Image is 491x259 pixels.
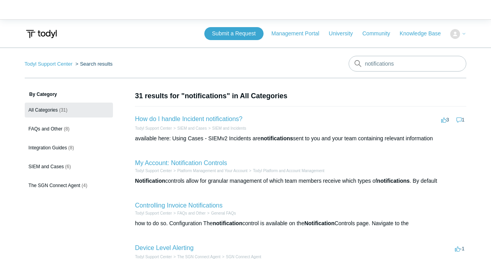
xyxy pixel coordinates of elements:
span: (31) [59,107,67,113]
a: Todyl Platform and Account Management [253,169,324,173]
a: My Account: Notification Controls [135,160,227,166]
a: Integration Guides (8) [25,140,113,155]
a: FAQs and Other [177,211,205,215]
a: Management Portal [271,29,327,38]
a: The SGN Connect Agent (4) [25,178,113,193]
span: (8) [64,126,70,132]
span: Integration Guides [29,145,67,151]
a: Todyl Support Center [135,169,172,173]
a: How do I handle Incident notifications? [135,116,242,122]
li: FAQs and Other [172,210,205,216]
a: University [329,29,360,38]
a: Todyl Support Center [135,126,172,130]
a: Platform Management and Your Account [177,169,247,173]
a: Device Level Alerting [135,244,193,251]
a: Todyl Support Center [135,255,172,259]
li: Todyl Support Center [135,210,172,216]
em: Notification [135,178,165,184]
a: SIEM and Cases [177,126,207,130]
span: 3 [441,117,449,123]
li: SIEM and Incidents [207,125,246,131]
a: Controlling Invoice Notifications [135,202,222,209]
a: SIEM and Cases (6) [25,159,113,174]
a: Todyl Support Center [135,211,172,215]
span: The SGN Connect Agent [29,183,80,188]
em: notifications [377,178,409,184]
li: Todyl Support Center [135,125,172,131]
span: (4) [82,183,87,188]
span: SIEM and Cases [29,164,64,169]
a: The SGN Connect Agent [177,255,220,259]
h3: By Category [25,91,113,98]
span: (6) [65,164,71,169]
a: Submit a Request [204,27,264,40]
span: 1 [456,117,464,123]
a: SIEM and Incidents [212,126,246,130]
div: how to do so. Configuration The control is available on the Controls page. Navigate to the [135,219,466,228]
li: Platform Management and Your Account [172,168,247,174]
li: Todyl Platform and Account Management [247,168,324,174]
img: Todyl Support Center Help Center home page [25,27,58,41]
span: -1 [455,246,465,252]
a: All Categories (31) [25,103,113,118]
div: controls allow for granular management of which team members receive which types of . By default [135,177,466,185]
em: notifications [260,135,293,141]
a: Todyl Support Center [25,61,73,67]
li: General FAQs [205,210,236,216]
a: Community [362,29,398,38]
span: FAQs and Other [29,126,63,132]
li: SIEM and Cases [172,125,207,131]
a: SGN Connect Agent [226,255,261,259]
li: Search results [74,61,113,67]
em: Notification [304,220,335,226]
a: FAQs and Other (8) [25,121,113,136]
h1: 31 results for "notifications" in All Categories [135,91,466,101]
span: (8) [68,145,74,151]
span: All Categories [29,107,58,113]
input: Search [349,56,466,72]
div: available here: Using Cases - SIEMv2 Incidents are sent to you and your team containing relevant ... [135,134,466,143]
a: General FAQs [211,211,236,215]
a: Knowledge Base [400,29,449,38]
em: notification [213,220,242,226]
li: Todyl Support Center [25,61,74,67]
